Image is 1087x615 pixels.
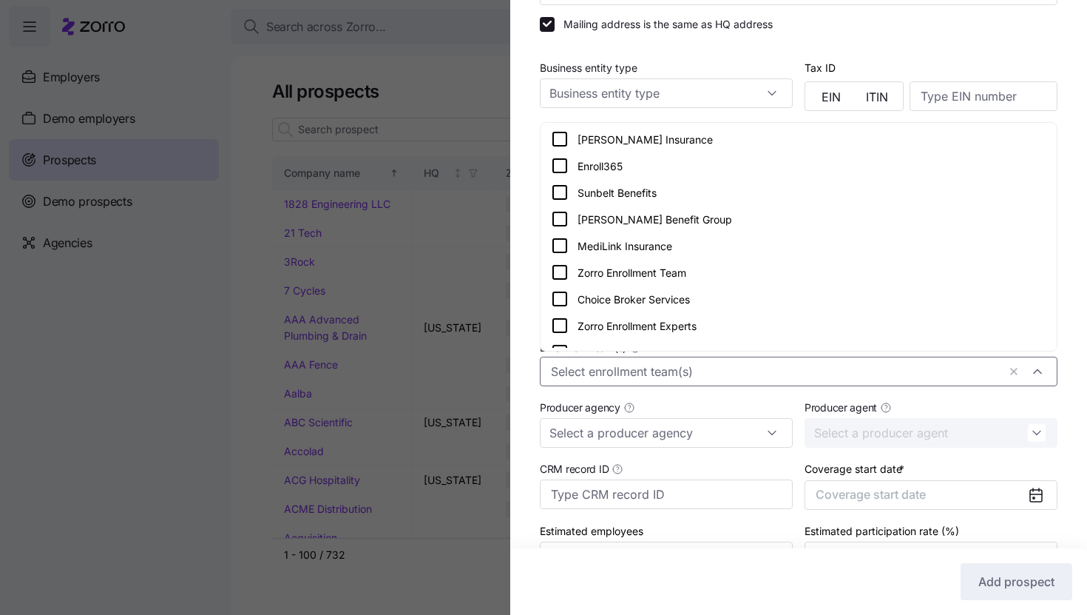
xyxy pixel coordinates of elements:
[551,263,1046,281] div: Zorro Enrollment Team
[551,130,1046,148] div: [PERSON_NAME] Insurance
[805,461,907,477] label: Coverage start date
[540,400,620,415] span: Producer agency
[555,17,773,32] label: Mailing address is the same as HQ address
[978,573,1054,591] span: Add prospect
[866,91,888,103] span: ITIN
[551,343,1046,361] div: AJG Enrollment Team
[961,563,1072,600] button: Add prospect
[551,362,998,381] input: Select enrollment team(s)
[540,480,793,509] input: Type CRM record ID
[805,542,1057,571] input: Enter percent enrolled
[551,290,1046,308] div: Choice Broker Services
[551,210,1046,228] div: [PERSON_NAME] Benefit Group
[805,523,959,540] label: Estimated participation rate (%)
[805,418,1057,448] input: Select a producer agent
[540,78,793,108] input: Business entity type
[540,418,793,448] input: Select a producer agency
[540,542,793,571] input: Enter total employees
[551,237,1046,255] div: MediLink Insurance
[551,184,1046,201] div: Sunbelt Benefits
[540,523,643,540] label: Estimated employees
[551,317,1046,335] div: Zorro Enrollment Experts
[805,60,836,76] label: Tax ID
[540,60,637,76] label: Business entity type
[805,400,877,415] span: Producer agent
[540,462,609,477] span: CRM record ID
[805,480,1057,510] button: Coverage start date
[822,91,841,103] span: EIN
[551,157,1046,175] div: Enroll365
[816,487,926,502] span: Coverage start date
[910,81,1057,111] input: Type EIN number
